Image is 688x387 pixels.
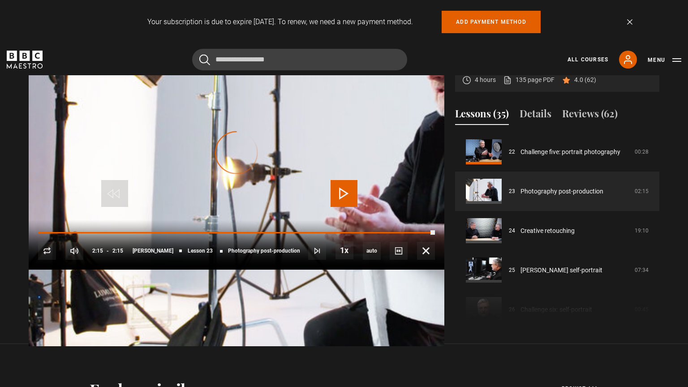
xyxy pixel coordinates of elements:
[520,187,603,196] a: Photography post-production
[335,241,353,259] button: Playback Rate
[417,242,435,260] button: Fullscreen
[38,232,435,234] div: Progress Bar
[520,266,602,275] a: [PERSON_NAME] self-portrait
[363,242,381,260] span: auto
[29,36,444,270] video-js: Video Player
[133,248,173,254] span: [PERSON_NAME]
[442,11,541,33] a: Add payment method
[228,248,300,254] span: Photography post-production
[199,54,210,65] button: Submit the search query
[503,75,555,85] a: 135 page PDF
[38,242,56,260] button: Replay
[92,243,103,259] span: 2:15
[188,248,213,254] span: Lesson 23
[562,106,618,125] button: Reviews (62)
[390,242,408,260] button: Captions
[112,243,123,259] span: 2:15
[568,56,608,64] a: All Courses
[520,106,551,125] button: Details
[192,49,407,70] input: Search
[520,147,620,157] a: Challenge five: portrait photography
[455,106,509,125] button: Lessons (35)
[574,75,596,85] p: 4.0 (62)
[308,242,326,260] button: Next Lesson
[363,242,381,260] div: Current quality: 1080p
[475,75,496,85] p: 4 hours
[520,226,575,236] a: Creative retouching
[648,56,681,64] button: Toggle navigation
[147,17,413,27] p: Your subscription is due to expire [DATE]. To renew, we need a new payment method.
[7,51,43,69] svg: BBC Maestro
[65,242,83,260] button: Mute
[107,248,109,254] span: -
